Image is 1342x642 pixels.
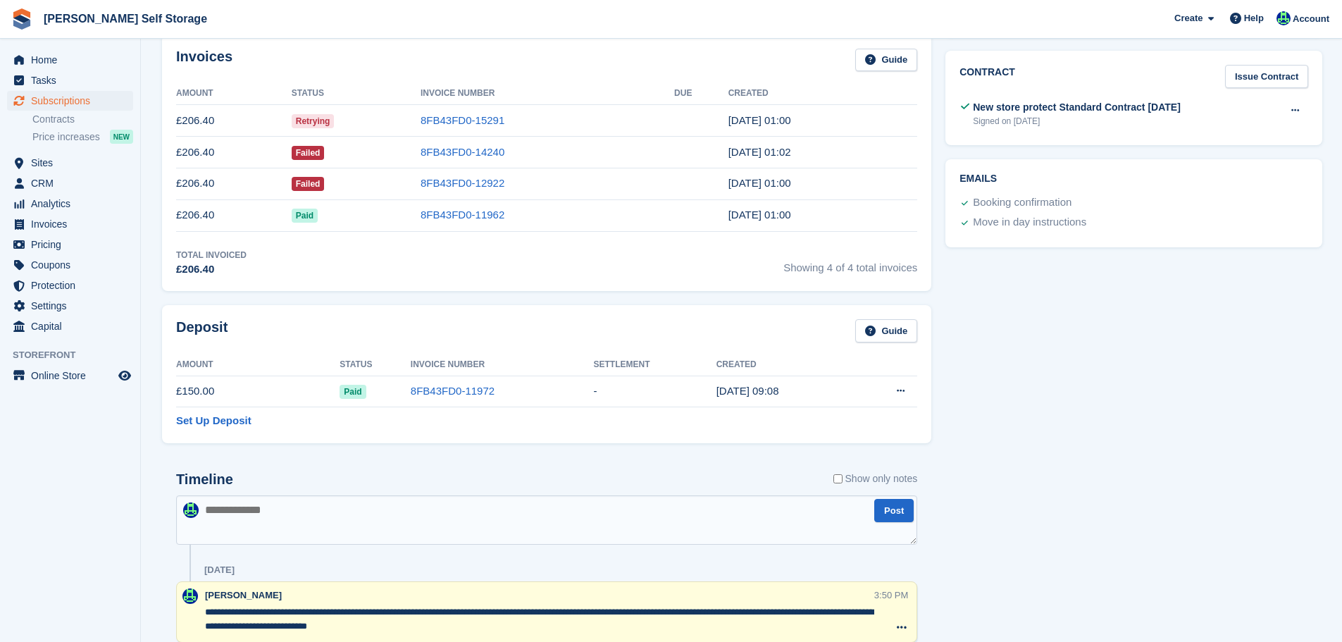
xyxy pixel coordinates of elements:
a: menu [7,296,133,316]
a: 8FB43FD0-11962 [421,209,504,221]
span: Analytics [31,194,116,214]
th: Amount [176,82,292,105]
a: Price increases NEW [32,129,133,144]
span: Account [1293,12,1329,26]
th: Created [728,82,918,105]
time: 2025-06-18 00:00:59 UTC [728,209,791,221]
span: Paid [292,209,318,223]
span: Price increases [32,130,100,144]
th: Status [340,354,411,376]
span: Coupons [31,255,116,275]
span: Protection [31,276,116,295]
button: Post [874,499,914,522]
span: Pricing [31,235,116,254]
a: menu [7,235,133,254]
a: Contracts [32,113,133,126]
span: [PERSON_NAME] [205,590,282,600]
a: Preview store [116,367,133,384]
div: New store protect Standard Contract [DATE] [973,100,1181,115]
div: NEW [110,130,133,144]
a: 8FB43FD0-14240 [421,146,504,158]
span: Sites [31,153,116,173]
th: Status [292,82,421,105]
a: 8FB43FD0-15291 [421,114,504,126]
span: Settings [31,296,116,316]
th: Due [674,82,728,105]
span: Retrying [292,114,335,128]
a: Issue Contract [1225,65,1308,88]
a: menu [7,255,133,275]
a: menu [7,173,133,193]
div: Total Invoiced [176,249,247,261]
div: Signed on [DATE] [973,115,1181,128]
time: 2025-06-18 08:08:21 UTC [716,385,779,397]
span: Invoices [31,214,116,234]
th: Invoice Number [421,82,674,105]
span: Create [1174,11,1203,25]
img: Jenna Kennedy [1276,11,1291,25]
div: Move in day instructions [973,214,1086,231]
span: Failed [292,146,325,160]
input: Show only notes [833,471,843,486]
span: Paid [340,385,366,399]
a: 8FB43FD0-11972 [411,385,495,397]
a: menu [7,153,133,173]
div: Booking confirmation [973,195,1071,211]
a: menu [7,276,133,295]
td: £150.00 [176,376,340,407]
a: Guide [855,49,917,72]
a: [PERSON_NAME] Self Storage [38,7,213,30]
img: Jenna Kennedy [183,502,199,518]
span: Online Store [31,366,116,385]
span: Storefront [13,348,140,362]
div: 3:50 PM [874,588,908,602]
a: menu [7,91,133,111]
time: 2025-08-13 00:02:44 UTC [728,146,791,158]
td: £206.40 [176,137,292,168]
a: menu [7,366,133,385]
a: menu [7,70,133,90]
div: [DATE] [204,564,235,576]
td: £206.40 [176,199,292,231]
h2: Timeline [176,471,233,488]
time: 2025-07-16 00:00:51 UTC [728,177,791,189]
th: Created [716,354,853,376]
td: - [593,376,716,407]
time: 2025-09-10 00:00:31 UTC [728,114,791,126]
span: Failed [292,177,325,191]
th: Amount [176,354,340,376]
span: CRM [31,173,116,193]
a: menu [7,214,133,234]
span: Capital [31,316,116,336]
h2: Invoices [176,49,232,72]
a: menu [7,50,133,70]
span: Subscriptions [31,91,116,111]
th: Settlement [593,354,716,376]
th: Invoice Number [411,354,594,376]
span: Home [31,50,116,70]
a: 8FB43FD0-12922 [421,177,504,189]
img: stora-icon-8386f47178a22dfd0bd8f6a31ec36ba5ce8667c1dd55bd0f319d3a0aa187defe.svg [11,8,32,30]
td: £206.40 [176,168,292,199]
img: Jenna Kennedy [182,588,198,604]
span: Showing 4 of 4 total invoices [783,249,917,278]
a: Set Up Deposit [176,413,251,429]
h2: Emails [959,173,1308,185]
span: Tasks [31,70,116,90]
td: £206.40 [176,105,292,137]
span: Help [1244,11,1264,25]
label: Show only notes [833,471,918,486]
a: Guide [855,319,917,342]
h2: Contract [959,65,1015,88]
h2: Deposit [176,319,228,342]
a: menu [7,194,133,214]
div: £206.40 [176,261,247,278]
a: menu [7,316,133,336]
